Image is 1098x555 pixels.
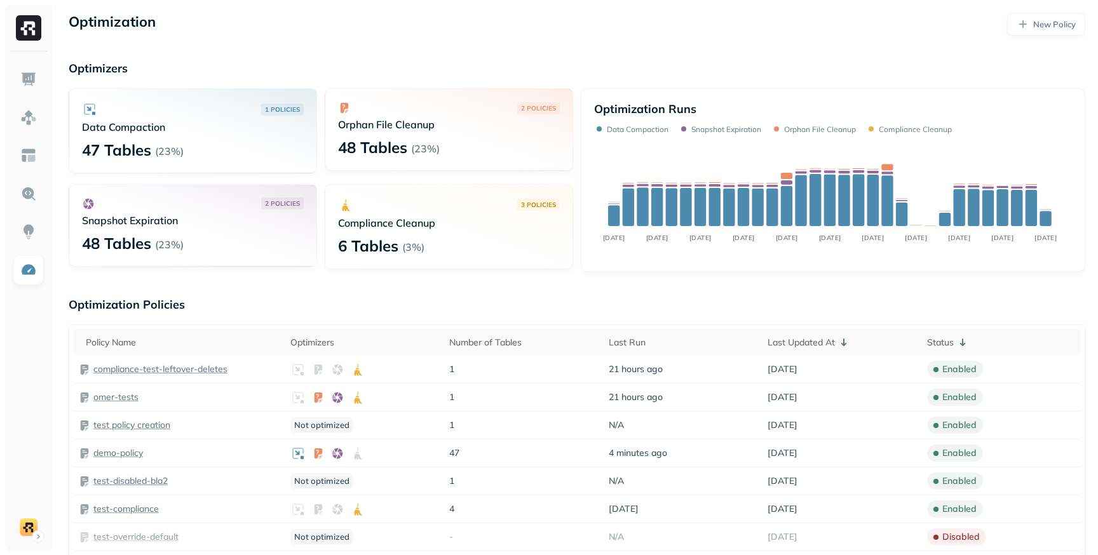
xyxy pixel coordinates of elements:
p: enabled [942,503,977,515]
p: 1 POLICIES [265,105,300,114]
a: New Policy [1007,13,1085,36]
div: Status [927,335,1076,350]
a: omer-tests [93,391,139,403]
p: New Policy [1033,18,1076,30]
p: Snapshot Expiration [691,124,761,134]
span: [DATE] [768,391,797,403]
p: Optimizers [69,61,1085,76]
tspan: [DATE] [776,234,798,242]
p: - [449,531,598,543]
div: Number of Tables [449,337,598,349]
p: 1 [449,391,598,403]
img: demo [20,518,37,536]
p: 3 POLICIES [521,200,556,210]
a: test-compliance [93,503,159,515]
a: demo-policy [93,447,143,459]
p: disabled [942,531,980,543]
p: Compliance Cleanup [879,124,952,134]
span: [DATE] [768,503,797,515]
p: ( 23% ) [155,145,184,157]
span: N/A [609,531,624,543]
p: Orphan File Cleanup [784,124,856,134]
span: 21 hours ago [609,363,663,375]
a: test-override-default [93,531,179,543]
p: enabled [942,363,977,375]
span: [DATE] [768,475,797,487]
span: N/A [609,419,624,431]
p: ( 23% ) [411,142,440,155]
img: Asset Explorer [20,147,37,164]
p: enabled [942,391,977,403]
p: Not optimized [290,417,353,433]
p: Optimization [69,13,156,36]
p: 1 [449,475,598,487]
p: Not optimized [290,529,353,545]
p: 48 Tables [82,233,151,253]
p: Data Compaction [607,124,668,134]
div: Policy Name [86,337,280,349]
img: Insights [20,224,37,240]
tspan: [DATE] [819,234,841,242]
tspan: [DATE] [1034,234,1057,242]
span: [DATE] [768,531,797,543]
div: Optimizers [290,337,439,349]
p: Compliance Cleanup [338,217,560,229]
tspan: [DATE] [603,234,625,242]
tspan: [DATE] [862,234,884,242]
tspan: [DATE] [991,234,1013,242]
span: 21 hours ago [609,391,663,403]
p: 4 [449,503,598,515]
p: enabled [942,447,977,459]
span: 4 minutes ago [609,447,667,459]
p: 1 [449,363,598,375]
p: Snapshot Expiration [82,214,304,227]
span: [DATE] [768,363,797,375]
img: Dashboard [20,71,37,88]
tspan: [DATE] [646,234,668,242]
span: [DATE] [609,503,639,515]
p: 47 [449,447,598,459]
p: 2 POLICIES [265,199,300,208]
p: ( 3% ) [402,241,424,253]
p: 2 POLICIES [521,104,556,113]
p: Data Compaction [82,121,304,133]
p: Not optimized [290,473,353,489]
a: test policy creation [93,419,170,431]
a: compliance-test-leftover-deletes [93,363,227,375]
p: Optimization Runs [594,102,696,116]
tspan: [DATE] [905,234,927,242]
p: enabled [942,475,977,487]
a: test-disabled-bla2 [93,475,168,487]
img: Optimization [20,262,37,278]
p: 48 Tables [338,137,407,157]
tspan: [DATE] [948,234,970,242]
img: Ryft [16,15,41,41]
tspan: [DATE] [733,234,755,242]
div: Last Updated At [768,335,916,350]
div: Last Run [609,337,757,349]
p: Orphan File Cleanup [338,118,560,131]
p: enabled [942,419,977,431]
span: [DATE] [768,419,797,431]
p: 1 [449,419,598,431]
span: N/A [609,475,624,487]
p: ( 23% ) [155,238,184,251]
p: 6 Tables [338,236,398,256]
p: Optimization Policies [69,297,1085,312]
img: Assets [20,109,37,126]
span: [DATE] [768,447,797,459]
p: 47 Tables [82,140,151,160]
tspan: [DATE] [689,234,712,242]
img: Query Explorer [20,185,37,202]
